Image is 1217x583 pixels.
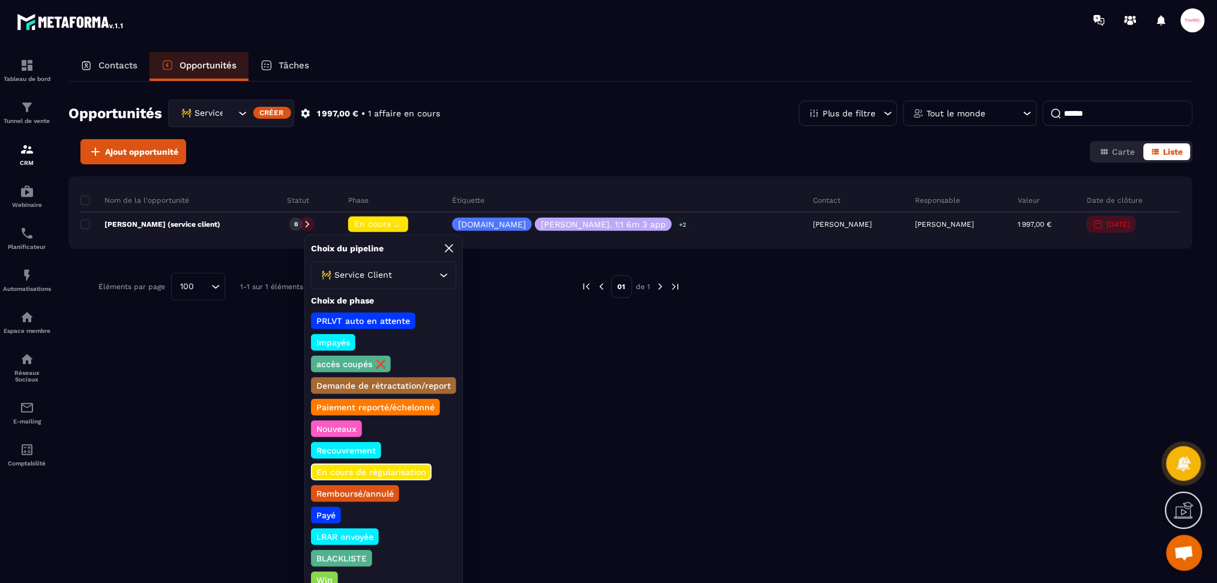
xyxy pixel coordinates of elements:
[176,280,198,293] span: 100
[20,310,34,324] img: automations
[927,109,986,118] p: Tout le monde
[361,108,365,119] p: •
[317,108,358,119] p: 1 997,00 €
[3,49,51,91] a: formationformationTableau de bord
[675,218,690,231] p: +2
[541,220,666,229] p: [PERSON_NAME]. 1:1 6m 3 app
[105,146,178,158] span: Ajout opportunité
[80,220,220,229] p: [PERSON_NAME] (service client)
[253,107,291,119] div: Créer
[315,509,337,521] p: Payé
[20,142,34,157] img: formation
[311,262,456,289] div: Search for option
[1018,196,1040,205] p: Valeur
[458,220,526,229] p: [DOMAIN_NAME]
[3,202,51,208] p: Webinaire
[17,11,125,32] img: logo
[315,380,453,392] p: Demande de rétractation/report
[198,280,208,293] input: Search for option
[168,100,294,127] div: Search for option
[315,531,375,543] p: LRAR envoyée
[395,269,436,282] input: Search for option
[813,196,841,205] p: Contact
[311,295,456,306] p: Choix de phase
[823,109,876,118] p: Plus de filtre
[20,226,34,241] img: scheduler
[315,423,358,435] p: Nouveaux
[3,286,51,292] p: Automatisations
[581,281,592,292] img: prev
[670,281,681,292] img: next
[348,196,369,205] p: Phase
[315,488,396,500] p: Remboursé/annulé
[20,401,34,415] img: email
[68,52,149,81] a: Contacts
[916,196,961,205] p: Responsable
[3,343,51,392] a: social-networksocial-networkRéseaux Sociaux
[311,243,384,254] p: Choix du pipeline
[1144,143,1191,160] button: Liste
[3,160,51,166] p: CRM
[1113,147,1135,157] span: Carte
[20,100,34,115] img: formation
[1107,220,1130,229] p: [DATE]
[3,217,51,259] a: schedulerschedulerPlanificateur
[279,60,309,71] p: Tâches
[3,118,51,124] p: Tunnel de vente
[368,108,440,119] p: 1 affaire en cours
[80,196,189,205] p: Nom de la l'opportunité
[20,268,34,283] img: automations
[315,444,378,456] p: Recouvrement
[80,139,186,164] button: Ajout opportunité
[149,52,249,81] a: Opportunités
[287,196,309,205] p: Statut
[1093,143,1143,160] button: Carte
[315,466,428,478] p: En cours de régularisation
[655,281,666,292] img: next
[240,283,303,291] p: 1-1 sur 1 éléments
[180,60,237,71] p: Opportunités
[3,434,51,476] a: accountantaccountantComptabilité
[3,175,51,217] a: automationsautomationsWebinaire
[315,336,352,348] p: Impayés
[98,60,137,71] p: Contacts
[20,443,34,457] img: accountant
[3,301,51,343] a: automationsautomationsEspace membre
[223,107,235,120] input: Search for option
[3,91,51,133] a: formationformationTunnel de vente
[315,315,412,327] p: PRLVT auto en attente
[68,101,162,125] h2: Opportunités
[315,358,387,370] p: accès coupés ❌
[3,369,51,383] p: Réseaux Sociaux
[3,418,51,425] p: E-mailing
[916,220,974,229] p: [PERSON_NAME]
[1164,147,1183,157] span: Liste
[315,401,436,413] p: Paiement reporté/échelonné
[3,327,51,334] p: Espace membre
[319,269,395,282] span: 🚧 Service Client
[354,219,464,229] span: En cours de régularisation
[3,460,51,467] p: Comptabilité
[596,281,607,292] img: prev
[611,275,632,298] p: 01
[98,283,165,291] p: Éléments par page
[294,220,298,229] p: 0
[3,259,51,301] a: automationsautomationsAutomatisations
[20,352,34,366] img: social-network
[1087,196,1143,205] p: Date de clôture
[3,76,51,82] p: Tableau de bord
[179,107,223,120] span: 🚧 Service Client
[315,552,369,564] p: BLACKLISTE
[636,282,651,291] p: de 1
[452,196,485,205] p: Étiquette
[20,184,34,199] img: automations
[3,392,51,434] a: emailemailE-mailing
[1018,220,1051,229] p: 1 997,00 €
[3,133,51,175] a: formationformationCRM
[1167,535,1203,571] a: Ouvrir le chat
[249,52,321,81] a: Tâches
[3,244,51,250] p: Planificateur
[171,273,225,300] div: Search for option
[20,58,34,73] img: formation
